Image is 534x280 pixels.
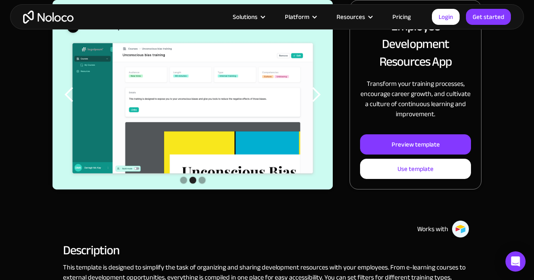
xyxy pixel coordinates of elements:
a: Login [432,9,460,25]
a: Use template [360,159,471,179]
img: Airtable [452,220,469,238]
a: Preview template [360,134,471,155]
div: Resources [326,11,382,22]
div: Open Intercom Messenger [505,251,526,272]
div: Platform [274,11,326,22]
div: Show slide 3 of 3 [199,177,205,184]
div: Use template [397,163,434,174]
a: home [23,11,74,24]
div: Preview template [392,139,440,150]
div: Works with [417,224,448,234]
div: Resources [337,11,365,22]
div: Show slide 2 of 3 [189,177,196,184]
a: Get started [466,9,511,25]
h2: Employee Development Resources App [360,17,471,70]
h2: Description [63,246,471,254]
div: Show slide 1 of 3 [180,177,187,184]
p: Transform your training processes, encourage career growth, and cultivate a culture of continuous... [360,79,471,119]
div: Solutions [233,11,258,22]
a: Pricing [382,11,421,22]
div: Solutions [222,11,274,22]
div: Platform [285,11,309,22]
